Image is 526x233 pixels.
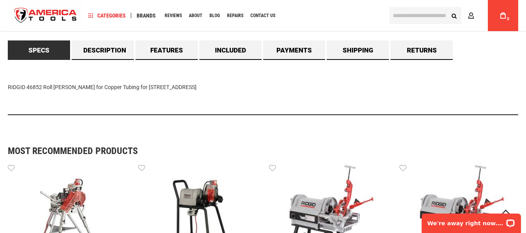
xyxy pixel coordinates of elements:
a: Description [72,40,134,60]
span: Blog [209,13,220,18]
a: Contact Us [247,11,279,21]
span: Reviews [165,13,182,18]
button: Search [447,8,461,23]
span: Brands [137,13,156,18]
span: Repairs [227,13,243,18]
span: Categories [88,13,126,18]
iframe: LiveChat chat widget [417,208,526,233]
a: Features [135,40,198,60]
a: Specs [8,40,70,60]
a: Reviews [161,11,185,21]
a: Included [199,40,262,60]
a: Shipping [327,40,389,60]
a: About [185,11,206,21]
a: Repairs [223,11,247,21]
span: About [189,13,202,18]
strong: Most Recommended Products [8,146,491,156]
a: Blog [206,11,223,21]
span: 0 [507,17,509,21]
a: store logo [8,1,83,30]
a: Categories [85,11,129,21]
div: RIDGID 46852 Roll [PERSON_NAME] for Copper Tubing for [STREET_ADDRESS] [8,60,518,115]
a: Returns [391,40,453,60]
a: Brands [133,11,159,21]
a: Payments [263,40,325,60]
img: America Tools [8,1,83,30]
span: Contact Us [250,13,275,18]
